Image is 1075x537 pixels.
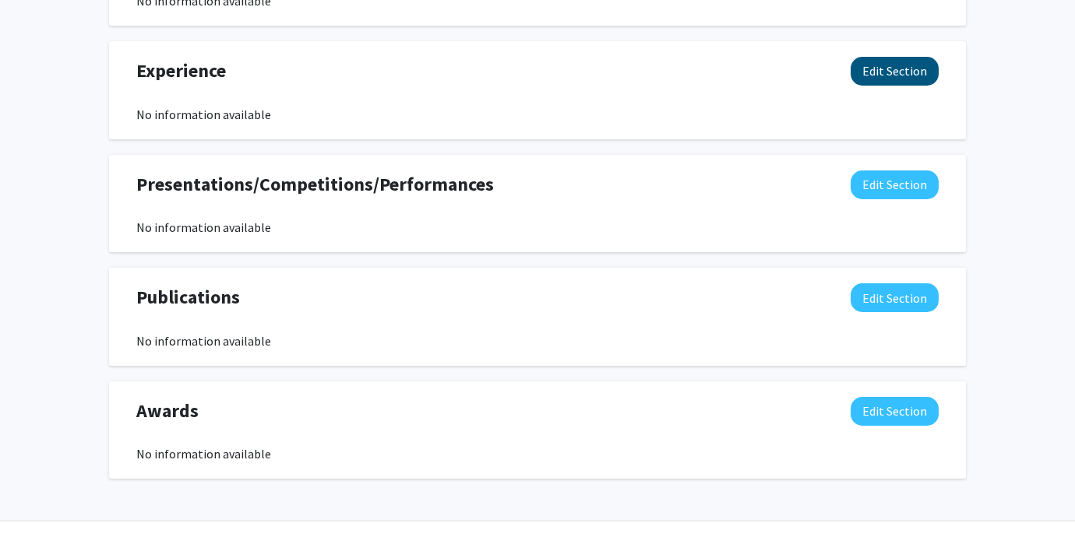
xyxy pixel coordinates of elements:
[136,170,494,198] span: Presentations/Competitions/Performances
[136,105,939,124] div: No information available
[136,444,939,463] div: No information available
[136,57,226,85] span: Experience
[136,332,939,350] div: No information available
[851,57,939,86] button: Edit Experience
[136,218,939,237] div: No information available
[851,170,939,199] button: Edit Presentations/Competitions/Performances
[851,283,939,312] button: Edit Publications
[136,397,199,425] span: Awards
[851,397,939,426] button: Edit Awards
[136,283,240,311] span: Publications
[12,467,66,525] iframe: Chat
